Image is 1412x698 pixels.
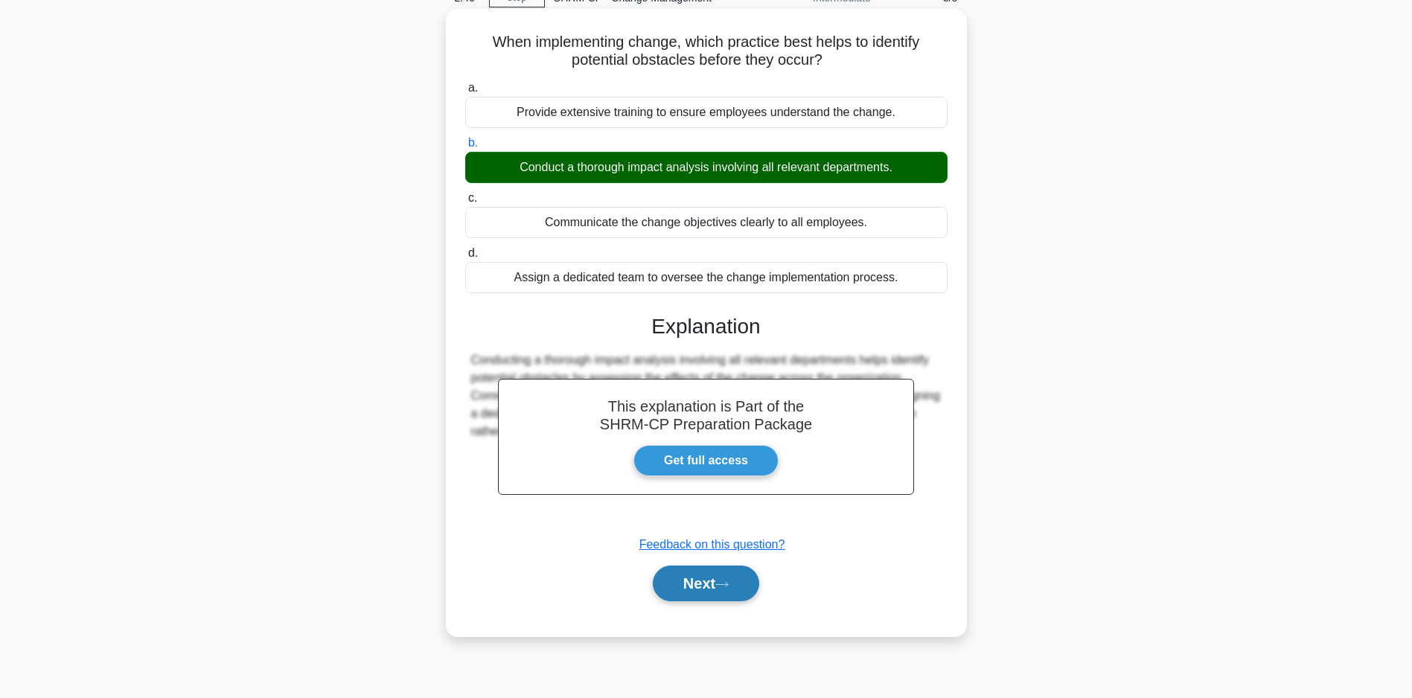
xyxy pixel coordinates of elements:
a: Feedback on this question? [639,538,785,551]
button: Next [653,566,759,601]
div: Conducting a thorough impact analysis involving all relevant departments helps identify potential... [471,351,942,441]
a: Get full access [633,445,779,476]
h3: Explanation [474,314,939,339]
h5: When implementing change, which practice best helps to identify potential obstacles before they o... [464,33,949,70]
div: Conduct a thorough impact analysis involving all relevant departments. [465,152,948,183]
span: a. [468,81,478,94]
span: b. [468,136,478,149]
span: c. [468,191,477,204]
div: Provide extensive training to ensure employees understand the change. [465,97,948,128]
div: Assign a dedicated team to oversee the change implementation process. [465,262,948,293]
div: Communicate the change objectives clearly to all employees. [465,207,948,238]
span: d. [468,246,478,259]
